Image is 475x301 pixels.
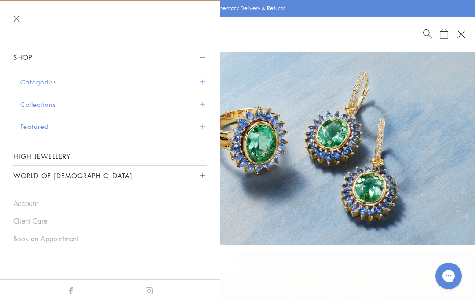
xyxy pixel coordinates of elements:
button: Collections [20,93,207,116]
a: Client Care [13,216,207,226]
button: Shop [13,48,207,67]
a: Book an Appointment [13,234,207,243]
p: Enjoy Complimentary Delivery & Returns [186,4,285,13]
a: High Jewellery [13,147,207,165]
button: World of [DEMOGRAPHIC_DATA] [13,166,207,186]
a: Search [423,29,432,40]
button: Close navigation [13,15,20,22]
a: Account [13,198,207,208]
a: Open Shopping Bag [440,29,448,40]
button: Categories [20,71,207,93]
iframe: Gorgias live chat messenger [431,260,466,292]
button: Open navigation [453,27,468,42]
a: Instagram [146,285,153,295]
a: Facebook [67,285,74,295]
button: Featured [20,115,207,138]
nav: Sidebar navigation [13,48,207,186]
